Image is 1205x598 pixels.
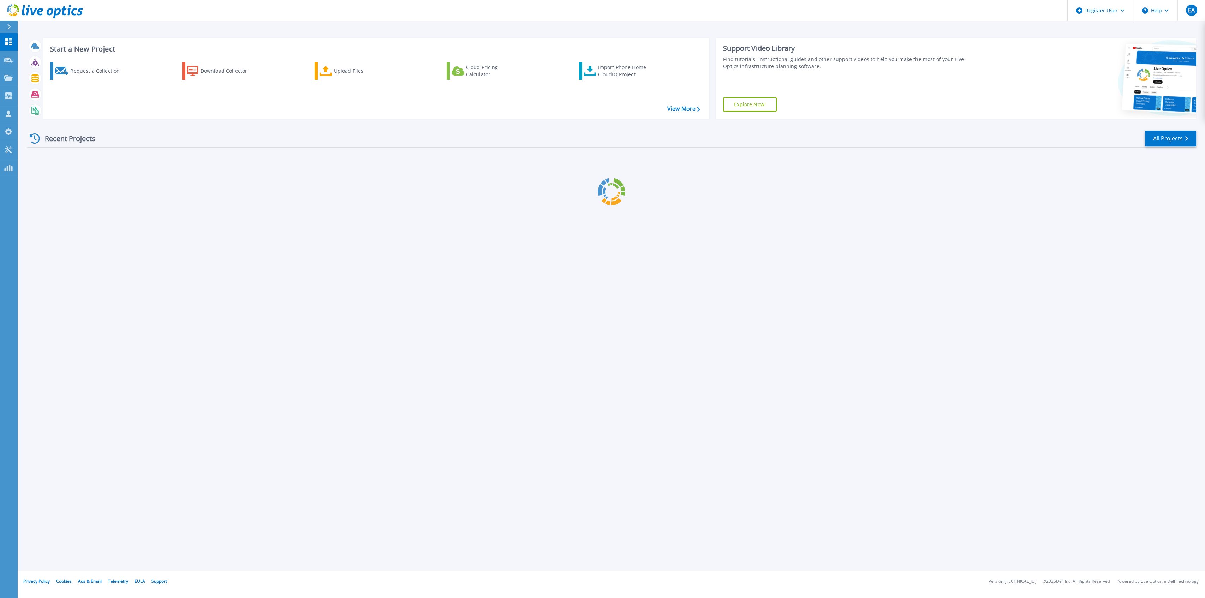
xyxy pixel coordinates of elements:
div: Cloud Pricing Calculator [466,64,523,78]
div: Upload Files [334,64,390,78]
a: View More [667,106,700,112]
a: Upload Files [315,62,393,80]
div: Import Phone Home CloudIQ Project [598,64,653,78]
a: Explore Now! [723,97,777,112]
a: Cloud Pricing Calculator [447,62,525,80]
div: Recent Projects [27,130,105,147]
span: EA [1188,7,1195,13]
li: Version: [TECHNICAL_ID] [989,579,1036,584]
a: Download Collector [182,62,261,80]
a: Telemetry [108,578,128,584]
a: Support [151,578,167,584]
li: Powered by Live Optics, a Dell Technology [1116,579,1199,584]
a: EULA [135,578,145,584]
div: Find tutorials, instructional guides and other support videos to help you make the most of your L... [723,56,974,70]
a: Ads & Email [78,578,102,584]
a: Cookies [56,578,72,584]
div: Request a Collection [70,64,127,78]
div: Support Video Library [723,44,974,53]
a: Request a Collection [50,62,129,80]
a: All Projects [1145,131,1196,146]
h3: Start a New Project [50,45,700,53]
li: © 2025 Dell Inc. All Rights Reserved [1043,579,1110,584]
a: Privacy Policy [23,578,50,584]
div: Download Collector [201,64,257,78]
